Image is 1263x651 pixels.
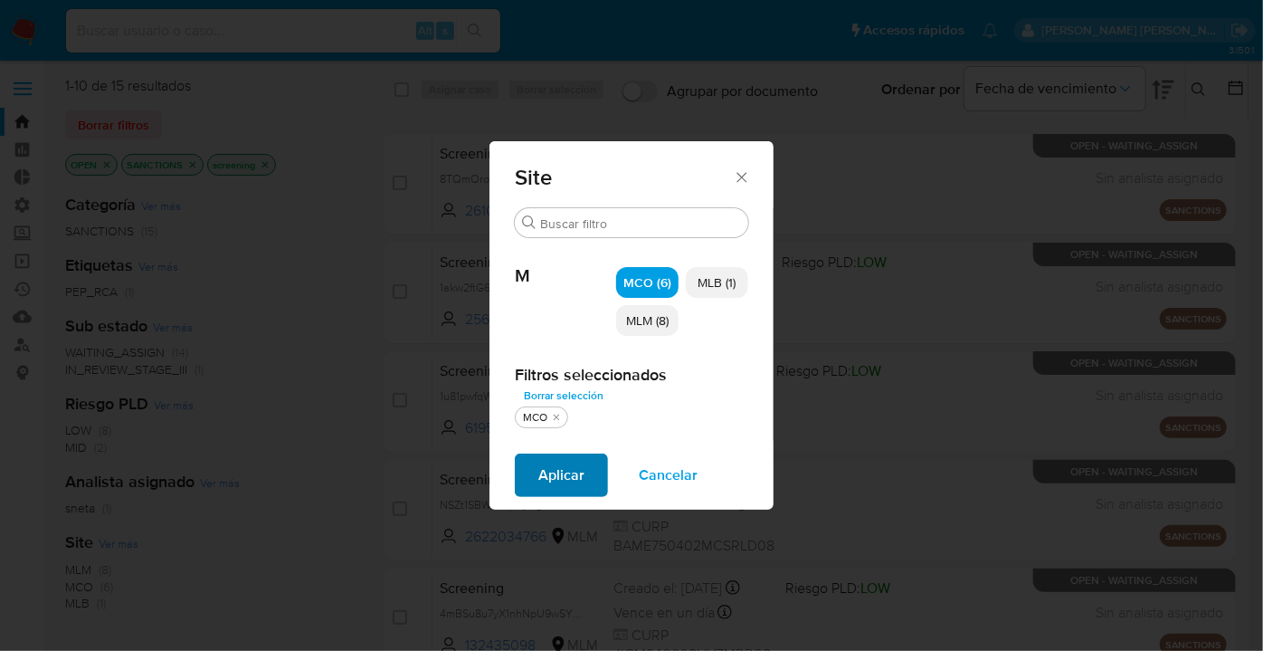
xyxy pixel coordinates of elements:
span: Aplicar [538,455,584,495]
div: MCO [519,410,551,426]
span: MLM (8) [626,311,669,330]
button: Buscar [522,215,537,230]
input: Buscar filtro [540,215,741,232]
div: MCO (6) [616,267,679,298]
span: MLB (1) [698,273,736,292]
span: Site [515,167,733,188]
button: Cerrar [733,168,749,185]
span: Cancelar [639,455,698,495]
div: MLM (8) [616,305,679,336]
button: quitar MCO [549,410,564,425]
span: MCO (6) [623,273,671,292]
button: Borrar selección [515,385,613,407]
span: Borrar selección [524,387,603,405]
button: Cancelar [615,454,721,497]
div: MLB (1) [686,267,748,298]
h2: Filtros seleccionados [515,365,748,385]
span: M [515,238,616,287]
button: Aplicar [515,454,608,497]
